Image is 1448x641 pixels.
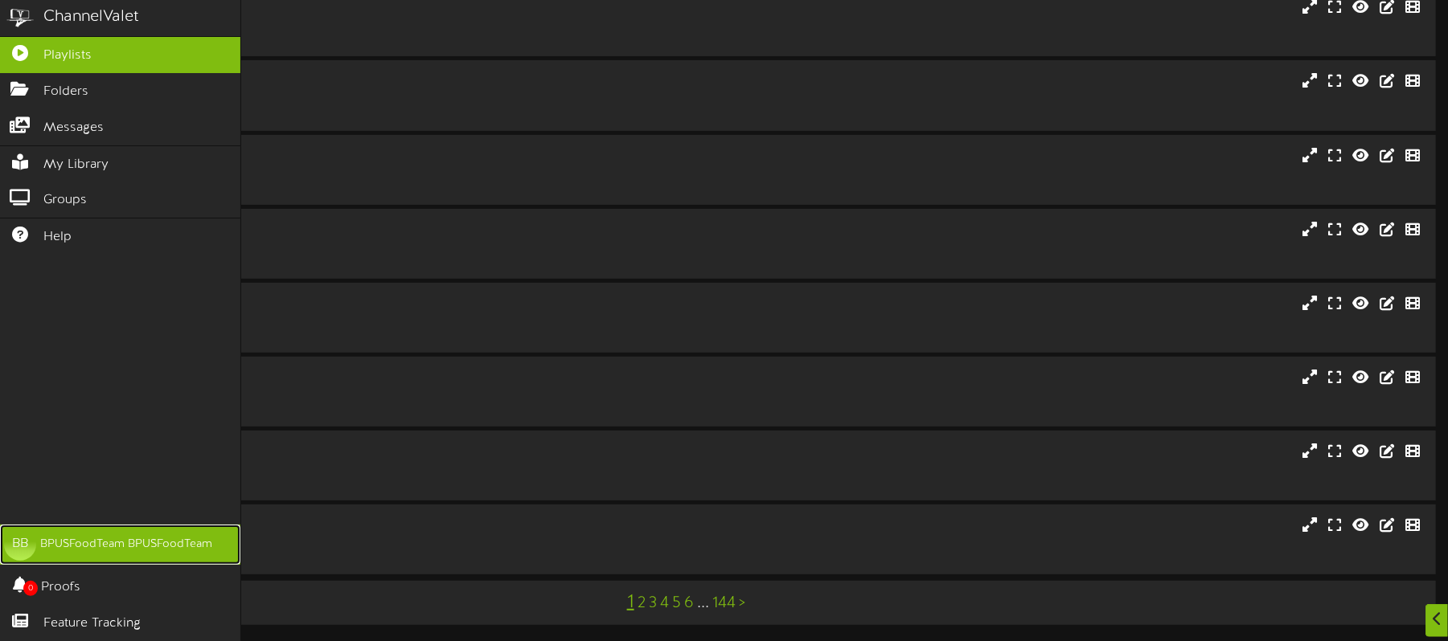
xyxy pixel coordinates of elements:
[43,228,72,247] span: Help
[64,239,617,252] div: IDC PRO ( 12:5 )
[64,401,617,414] div: # 9988
[64,535,617,549] div: IDC PRO ( 12:5 )
[41,578,80,597] span: Proofs
[64,516,617,535] div: [US_STATE] 42331 Unit 2
[64,253,617,267] div: # 15408
[660,594,669,612] a: 4
[43,156,109,174] span: My Library
[684,594,694,612] a: 6
[64,17,617,31] div: IDC PRO ( 12:5 )
[64,549,617,562] div: # 10131
[4,529,36,561] div: BB
[43,47,92,65] span: Playlists
[739,594,745,612] a: >
[64,475,617,488] div: # 10157
[43,83,88,101] span: Folders
[64,221,617,239] div: ampm 42092 Unit 1
[64,461,617,475] div: IDC PRO ( 12:5 )
[64,443,617,461] div: [US_STATE] 42331 Unit 1
[64,387,617,401] div: IDC PRO ( 12:5 )
[64,104,617,118] div: # 15949
[627,592,634,613] a: 1
[64,165,617,178] div: IDC PRO ( 12:5 )
[64,72,617,91] div: 7193 unit 2
[64,327,617,341] div: # 9989
[697,594,709,612] a: ...
[40,537,212,553] div: BPUSFoodTeam BPUSFoodTeam
[64,295,617,313] div: AMPM Corp LHS
[712,594,736,612] a: 144
[23,581,38,596] span: 0
[43,614,141,633] span: Feature Tracking
[672,594,681,612] a: 5
[64,91,617,104] div: IDC PRO ( 12:5 )
[64,147,617,165] div: Allerton unit 1
[43,191,87,210] span: Groups
[43,6,139,29] div: ChannelValet
[43,119,104,137] span: Messages
[638,594,646,612] a: 2
[64,313,617,327] div: IDC PRO ( 12:5 )
[649,594,657,612] a: 3
[64,178,617,192] div: # 9878
[64,369,617,387] div: AMPM Corp RHS
[64,31,617,44] div: # 15948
